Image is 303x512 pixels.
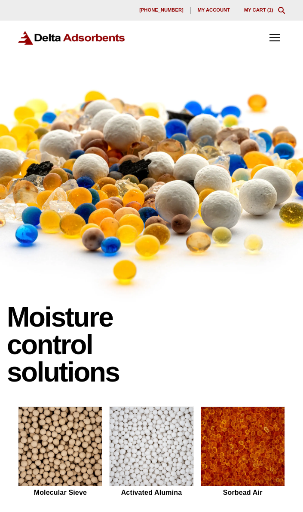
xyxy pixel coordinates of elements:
a: My account [191,7,237,14]
div: Toggle Off Canvas Content [264,27,285,48]
h2: Activated Alumina [109,488,193,497]
a: Activated Alumina [109,406,193,498]
a: Molecular Sieve [18,406,102,498]
span: My account [198,8,230,12]
a: Sorbead Air [201,406,285,498]
img: Delta Adsorbents [18,31,125,45]
span: [PHONE_NUMBER] [139,8,184,12]
div: Toggle Modal Content [278,7,285,14]
h2: Sorbead Air [201,488,285,497]
a: My Cart (1) [244,7,273,12]
p: Moisture control solutions [7,303,295,386]
a: [PHONE_NUMBER] [132,7,191,14]
span: 1 [269,7,272,12]
h2: Molecular Sieve [18,488,102,497]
